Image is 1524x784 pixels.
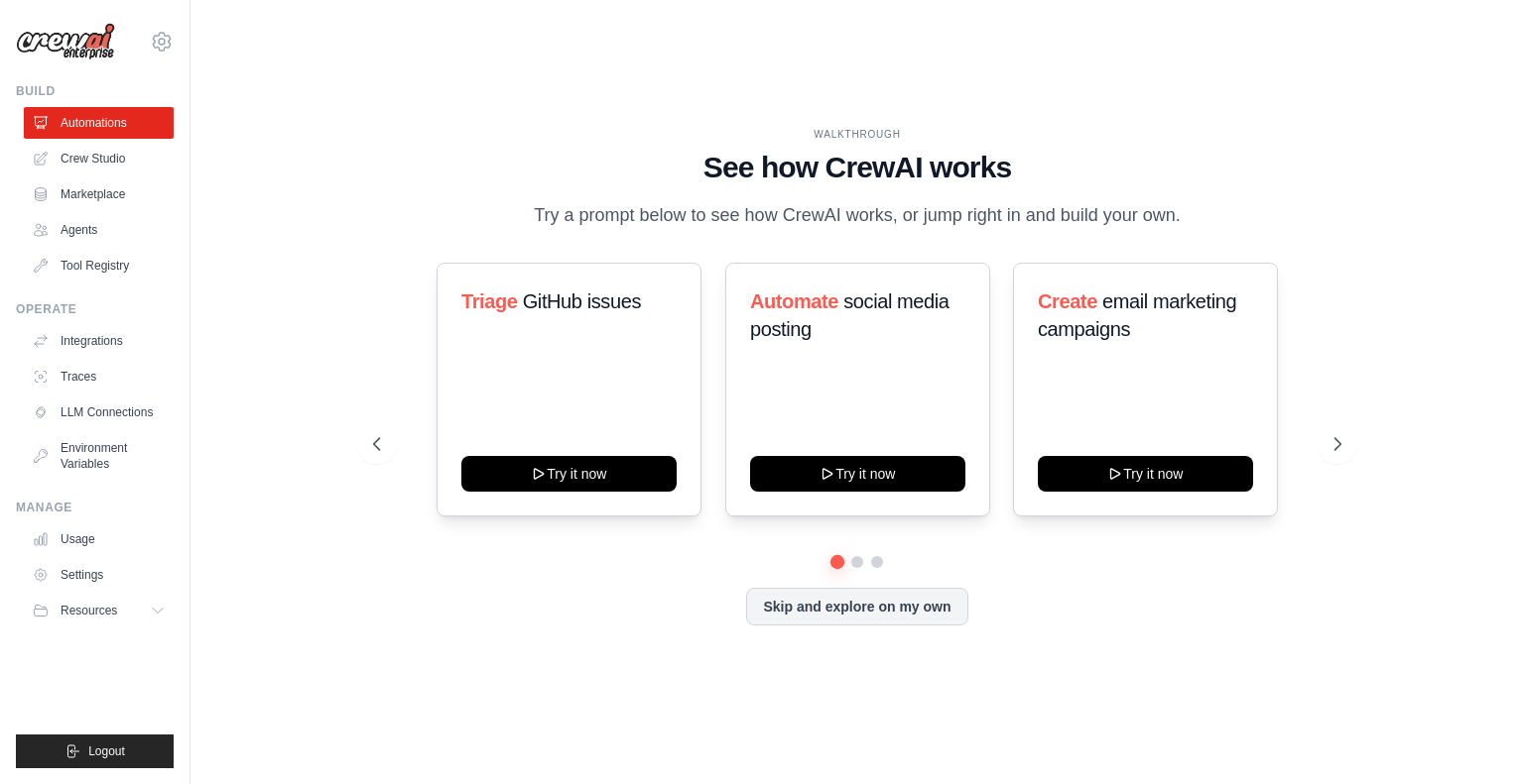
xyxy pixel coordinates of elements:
a: Crew Studio [24,143,174,174]
a: Tool Registry [24,250,174,281]
a: Integrations [24,325,174,357]
span: social media posting [750,290,950,340]
span: email marketing campaigns [1038,290,1236,340]
a: Traces [24,361,174,392]
button: Skip and explore on my own [746,588,967,625]
div: WALKTHROUGH [373,127,1341,142]
p: Try a prompt below to see how CrewAI works, or jump right in and build your own. [524,201,1191,230]
a: Usage [24,523,174,555]
button: Try it now [750,456,965,492]
span: Resources [61,603,117,618]
button: Logout [16,734,174,768]
span: GitHub issues [523,290,641,312]
a: Settings [24,559,174,591]
a: Agents [24,214,174,246]
span: Automate [750,290,838,312]
a: Environment Variables [24,432,174,480]
a: Marketplace [24,178,174,210]
button: Try it now [461,456,677,492]
button: Resources [24,595,174,626]
span: Triage [461,290,518,312]
span: Create [1038,290,1097,312]
div: Operate [16,301,174,317]
a: LLM Connections [24,396,174,428]
div: Build [16,83,174,99]
div: Manage [16,500,174,515]
a: Automations [24,107,174,139]
button: Try it now [1038,456,1253,492]
iframe: Chat Widget [1425,689,1524,784]
img: Logo [16,23,115,60]
span: Logout [88,743,125,759]
h1: See how CrewAI works [373,150,1341,185]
